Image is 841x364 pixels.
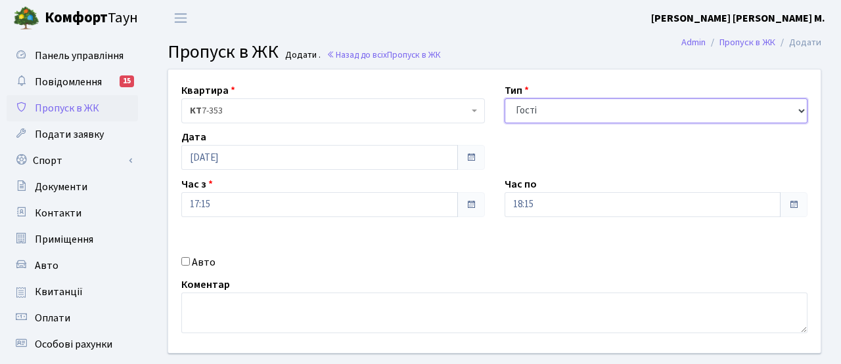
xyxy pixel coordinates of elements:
span: Квитанції [35,285,83,299]
span: Панель управління [35,49,124,63]
nav: breadcrumb [662,29,841,56]
label: Тип [505,83,529,98]
label: Коментар [181,277,230,293]
a: Особові рахунки [7,331,138,357]
span: Таун [45,7,138,30]
label: Дата [181,129,206,145]
span: <b>КТ</b>&nbsp;&nbsp;&nbsp;&nbsp;7-353 [190,104,468,117]
span: Контакти [35,206,81,220]
a: Квитанції [7,279,138,305]
span: <b>КТ</b>&nbsp;&nbsp;&nbsp;&nbsp;7-353 [181,98,485,123]
span: Повідомлення [35,75,102,89]
span: Пропуск в ЖК [35,101,99,115]
a: Документи [7,174,138,200]
span: Оплати [35,311,70,325]
a: Пропуск в ЖК [7,95,138,121]
b: Комфорт [45,7,108,28]
li: Додати [775,35,821,50]
span: Особові рахунки [35,337,112,352]
label: Квартира [181,83,235,98]
span: Подати заявку [35,127,104,142]
img: logo.png [13,5,39,31]
span: Пропуск в ЖК [168,39,279,65]
span: Приміщення [35,232,93,247]
label: Авто [192,254,216,270]
a: Admin [681,35,706,49]
div: 15 [120,75,134,87]
span: Пропуск в ЖК [387,49,441,61]
small: Додати . [283,50,321,61]
span: Документи [35,180,87,194]
a: Панель управління [7,43,138,69]
a: Пропуск в ЖК [719,35,775,49]
a: [PERSON_NAME] [PERSON_NAME] М. [651,10,825,26]
a: Спорт [7,148,138,174]
a: Назад до всіхПропуск в ЖК [327,49,441,61]
a: Контакти [7,200,138,226]
a: Авто [7,253,138,279]
button: Переключити навігацію [164,7,197,29]
span: Авто [35,258,58,273]
a: Оплати [7,305,138,331]
label: Час з [181,176,213,192]
a: Приміщення [7,226,138,253]
a: Повідомлення15 [7,69,138,95]
a: Подати заявку [7,121,138,148]
label: Час по [505,176,537,192]
b: КТ [190,104,202,117]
